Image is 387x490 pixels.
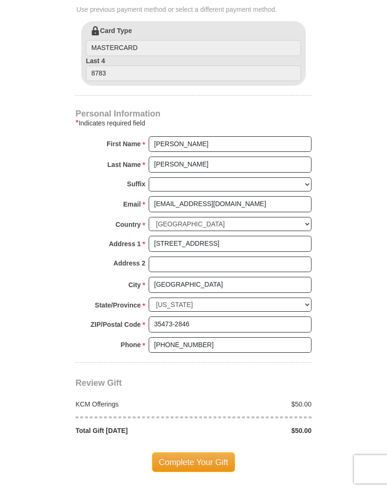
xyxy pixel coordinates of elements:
strong: Phone [121,338,141,351]
span: Complete Your Gift [152,452,236,472]
h4: Personal Information [76,110,311,117]
strong: Suffix [127,177,145,191]
span: Use previous payment method or select a different payment method. [76,5,312,14]
strong: ZIP/Postal Code [91,318,141,331]
div: $50.00 [193,399,317,409]
strong: State/Province [95,299,141,312]
input: Card Type [86,40,301,56]
div: Total Gift [DATE] [71,426,194,435]
strong: City [128,278,141,291]
div: Indicates required field [76,117,311,129]
label: Card Type [86,26,301,56]
strong: Last Name [108,158,141,171]
strong: First Name [107,137,141,150]
strong: Address 1 [109,237,141,250]
strong: Address 2 [113,257,145,270]
div: $50.00 [193,426,317,435]
label: Last 4 [86,56,301,82]
strong: Email [123,198,141,211]
strong: Country [116,218,141,231]
div: KCM Offerings [71,399,194,409]
input: Last 4 [86,66,301,82]
span: Review Gift [76,378,122,388]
